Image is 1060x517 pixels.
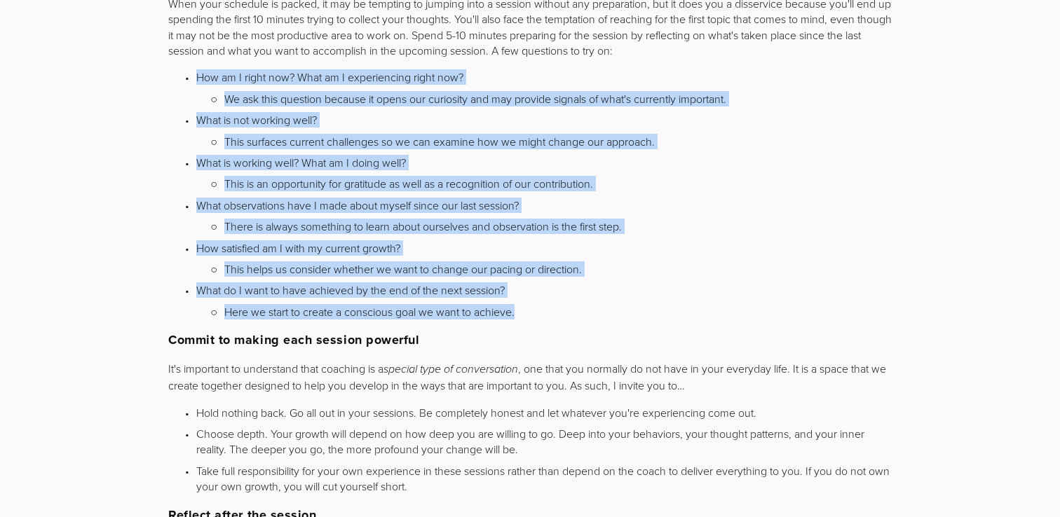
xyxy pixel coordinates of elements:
[196,155,892,170] p: What is working well? What am I doing well?
[224,219,892,234] p: There is always something to learn about ourselves and observation is the first step.
[196,198,892,213] p: What observations have I made about myself since our last session?
[224,176,892,191] p: This is an opportunity for gratitude as well as a recognition of our contribution.
[224,261,892,277] p: This helps us consider whether we want to change our pacing or direction.
[196,426,892,457] p: Choose depth. Your growth will depend on how deep you are willing to go. Deep into your behaviors...
[196,463,892,495] p: Take full responsibility for your own experience in these sessions rather than depend on the coac...
[196,282,892,298] p: What do I want to have achieved by the end of the next session?
[224,91,892,106] p: We ask this question because it opens our curiosity and may provide signals of what's currently i...
[168,331,420,349] strong: Commit to making each session powerful
[224,304,892,319] p: Here we start to create a conscious goal we want to achieve.
[168,361,892,394] p: It's important to understand that coaching is a , one that you normally do not have in your every...
[196,405,892,420] p: Hold nothing back. Go all out in your sessions. Be completely honest and let whatever you're expe...
[196,240,892,256] p: How satisfied am I with my current growth?
[196,112,892,127] p: What is not working well?
[196,69,892,85] p: How am I right now? What am I experiencing right now?
[224,134,892,149] p: This surfaces current challenges so we can examine how we might change our approach.
[383,363,518,376] em: special type of conversation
